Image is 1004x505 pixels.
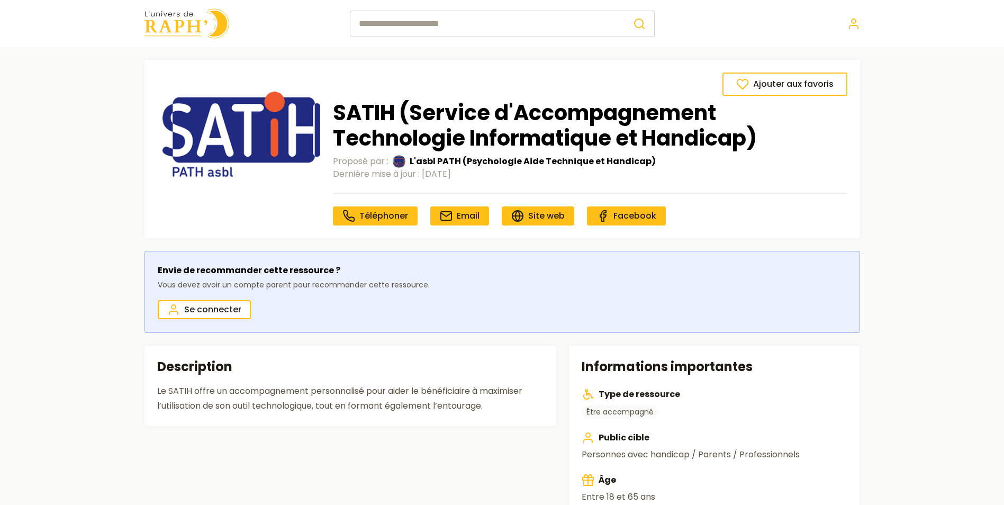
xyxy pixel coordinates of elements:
span: Ajouter aux favoris [753,78,834,91]
img: Logo Satih Def [157,73,320,200]
p: Envie de recommander cette ressource ? [158,264,430,277]
h2: Description [157,358,544,375]
p: Entre 18 et 65 ans [582,491,847,503]
span: Email [457,210,480,222]
img: Univers de Raph logo [144,8,229,39]
a: Se connecter [158,300,251,319]
p: Personnes avec handicap / Parents / Professionnels [582,448,847,461]
h1: SATIH (Service d'Accompagnement Technologie Informatique et Handicap) [333,100,847,151]
span: Téléphoner [359,210,408,222]
time: [DATE] [422,168,451,180]
span: Facebook [613,210,656,222]
a: Être accompagné [582,405,658,419]
h2: Informations importantes [582,358,847,375]
span: Se connecter [184,303,241,316]
a: Téléphoner [333,206,418,226]
a: Se connecter [847,17,860,30]
button: Ajouter aux favoris [722,73,847,96]
h3: Public cible [582,431,847,444]
a: Facebook [587,206,666,226]
div: Le SATIH offre un accompagnement personnalisé pour aider le bénéficiaire à maximiser l’utilisatio... [157,384,544,413]
span: Site web [528,210,565,222]
a: Site web [502,206,574,226]
h3: Âge [582,474,847,486]
div: Dernière mise à jour : [333,168,847,181]
span: Proposé par : [333,155,388,168]
h3: Type de ressource [582,388,847,401]
a: Email [430,206,489,226]
span: L'asbl PATH (Psychologie Aide Technique et Handicap) [410,155,656,168]
img: L'asbl PATH (Psychologie Aide Technique et Handicap) [393,155,405,168]
button: Rechercher [625,11,655,37]
a: L'asbl PATH (Psychologie Aide Technique et Handicap)L'asbl PATH (Psychologie Aide Technique et Ha... [393,155,656,168]
p: Vous devez avoir un compte parent pour recommander cette ressource. [158,279,430,292]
